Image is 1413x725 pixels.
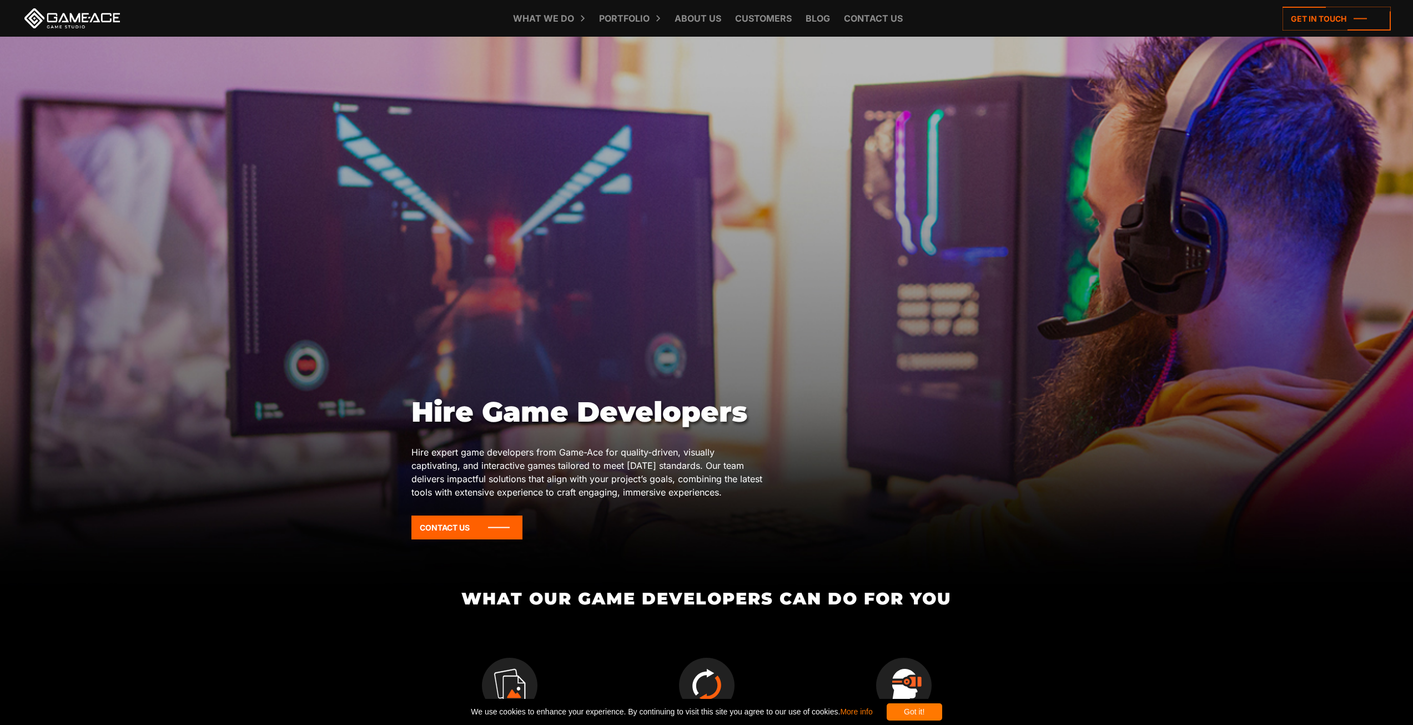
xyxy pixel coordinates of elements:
img: Full-Сycle Development [679,658,735,713]
div: Got it! [887,703,942,721]
a: More info [840,707,872,716]
h1: Hire Game Developers [411,396,766,429]
a: Contact Us [411,516,522,539]
img: Game Prototyping [482,658,537,713]
p: Hire expert game developers from Game-Ace for quality-driven, visually captivating, and interacti... [411,446,766,499]
h2: What Our Game Developers Can Do for You [411,589,1002,608]
span: We use cookies to enhance your experience. By continuing to visit this site you agree to our use ... [471,703,872,721]
a: Get in touch [1283,7,1391,31]
img: AR/VR Game Development [876,658,932,713]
